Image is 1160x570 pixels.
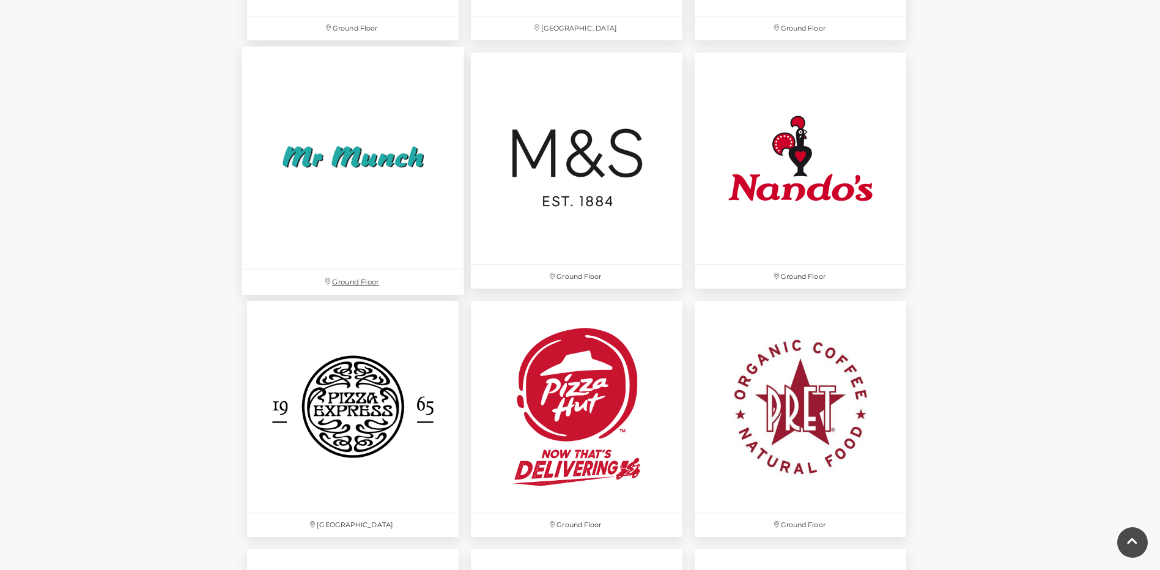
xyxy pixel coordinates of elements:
[247,17,459,40] p: Ground Floor
[247,513,459,537] p: [GEOGRAPHIC_DATA]
[465,46,689,295] a: Ground Floor
[465,295,689,543] a: Ground Floor
[689,295,912,543] a: Ground Floor
[471,265,682,289] p: Ground Floor
[241,295,465,543] a: [GEOGRAPHIC_DATA]
[471,17,682,40] p: [GEOGRAPHIC_DATA]
[471,513,682,537] p: Ground Floor
[695,513,906,537] p: Ground Floor
[689,46,912,295] a: Ground Floor
[242,270,464,295] p: Ground Floor
[235,40,470,302] a: Ground Floor
[695,265,906,289] p: Ground Floor
[695,17,906,40] p: Ground Floor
